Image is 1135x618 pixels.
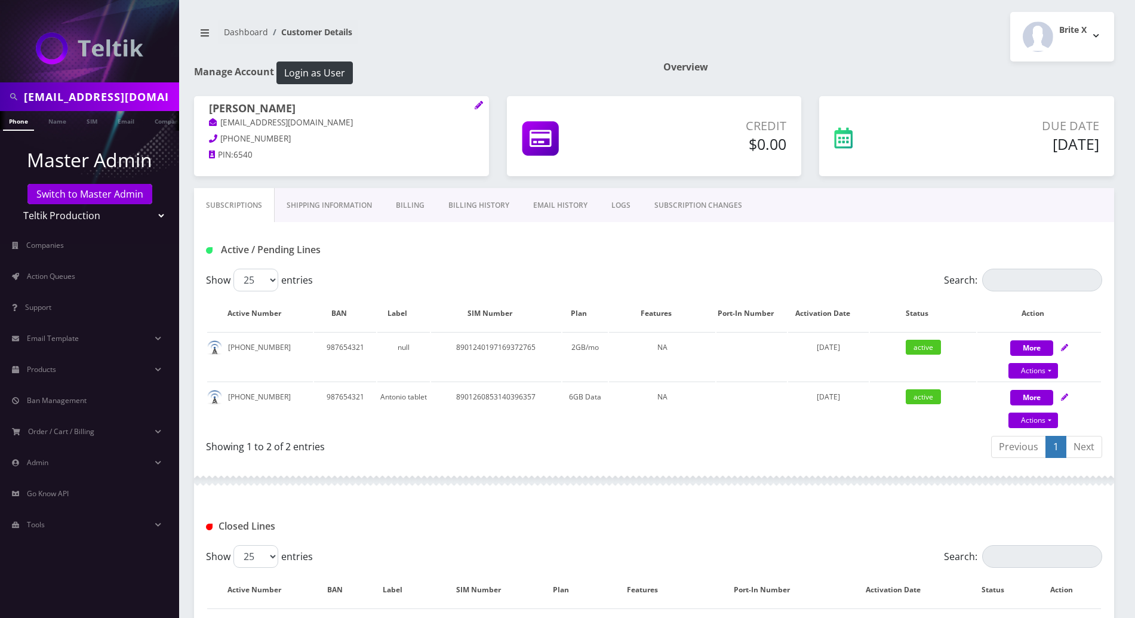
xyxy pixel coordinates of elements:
span: Support [25,302,51,312]
button: More [1010,390,1053,405]
img: default.png [207,390,222,405]
span: Action Queues [27,271,75,281]
th: Label: activate to sort column ascending [368,573,429,607]
p: Credit [639,117,786,135]
th: Active Number: activate to sort column descending [207,573,313,607]
span: [DATE] [817,342,840,352]
th: Label: activate to sort column ascending [377,296,430,331]
span: Companies [26,240,64,250]
span: Email Template [27,333,79,343]
th: Features: activate to sort column ascending [595,573,701,607]
th: Features: activate to sort column ascending [609,296,715,331]
select: Showentries [233,269,278,291]
select: Showentries [233,545,278,568]
td: 8901260853140396357 [431,382,561,430]
a: Dashboard [224,26,268,38]
td: NA [609,382,715,430]
a: Actions [1008,363,1058,379]
label: Search: [944,545,1102,568]
a: Next [1066,436,1102,458]
td: 8901240197169372765 [431,332,561,380]
span: Tools [27,519,45,530]
img: Teltik Production [36,32,143,64]
td: 987654321 [314,382,376,430]
img: Closed Lines [206,524,213,530]
label: Show entries [206,545,313,568]
a: Login as User [274,65,353,78]
h5: [DATE] [928,135,1099,153]
input: Search: [982,545,1102,568]
th: Action: activate to sort column ascending [977,296,1101,331]
th: Plan: activate to sort column ascending [540,573,594,607]
td: [PHONE_NUMBER] [207,382,313,430]
td: 2GB/mo [562,332,608,380]
a: Phone [3,111,34,131]
h5: $0.00 [639,135,786,153]
a: Name [42,111,72,130]
label: Show entries [206,269,313,291]
a: EMAIL HISTORY [521,188,599,223]
button: Brite X [1010,12,1114,62]
div: Showing 1 to 2 of 2 entries [206,435,645,454]
input: Search in Company [24,85,176,108]
td: 987654321 [314,332,376,380]
th: SIM Number: activate to sort column ascending [431,296,561,331]
td: Antonio tablet [377,382,430,430]
span: Order / Cart / Billing [28,426,94,436]
button: More [1010,340,1053,356]
a: [EMAIL_ADDRESS][DOMAIN_NAME] [209,117,353,129]
h1: Manage Account [194,62,645,84]
a: LOGS [599,188,642,223]
th: Port-In Number: activate to sort column ascending [716,296,787,331]
a: SUBSCRIPTION CHANGES [642,188,754,223]
a: Email [112,111,140,130]
th: Plan: activate to sort column ascending [562,296,608,331]
a: 1 [1045,436,1066,458]
a: Switch to Master Admin [27,184,152,204]
a: Billing [384,188,436,223]
span: active [906,340,941,355]
label: Search: [944,269,1102,291]
td: null [377,332,430,380]
th: BAN: activate to sort column ascending [314,573,367,607]
a: SIM [81,111,103,130]
a: Previous [991,436,1046,458]
a: Actions [1008,413,1058,428]
td: 6GB Data [562,382,608,430]
h1: Overview [663,62,1115,73]
th: SIM Number: activate to sort column ascending [430,573,539,607]
span: [DATE] [817,392,840,402]
span: 6540 [233,149,253,160]
th: Status: activate to sort column ascending [870,296,976,331]
img: default.png [207,340,222,355]
span: [PHONE_NUMBER] [220,133,291,144]
td: [PHONE_NUMBER] [207,332,313,380]
span: Go Know API [27,488,69,499]
th: Status: activate to sort column ascending [965,573,1032,607]
th: Activation Date: activate to sort column ascending [788,296,869,331]
td: NA [609,332,715,380]
a: Shipping Information [275,188,384,223]
th: Action : activate to sort column ascending [1034,573,1101,607]
a: Billing History [436,188,521,223]
th: Port-In Number: activate to sort column ascending [702,573,833,607]
h1: [PERSON_NAME] [209,102,474,116]
button: Login as User [276,62,353,84]
h2: Brite X [1059,25,1087,35]
img: Active / Pending Lines [206,247,213,254]
li: Customer Details [268,26,352,38]
th: BAN: activate to sort column ascending [314,296,376,331]
a: Subscriptions [194,188,275,223]
p: Due Date [928,117,1099,135]
input: Search: [982,269,1102,291]
span: Products [27,364,56,374]
th: Active Number: activate to sort column ascending [207,296,313,331]
a: Company [149,111,189,130]
h1: Closed Lines [206,521,493,532]
a: PIN: [209,149,233,161]
th: Activation Date: activate to sort column ascending [835,573,964,607]
span: active [906,389,941,404]
nav: breadcrumb [194,20,645,54]
span: Admin [27,457,48,468]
